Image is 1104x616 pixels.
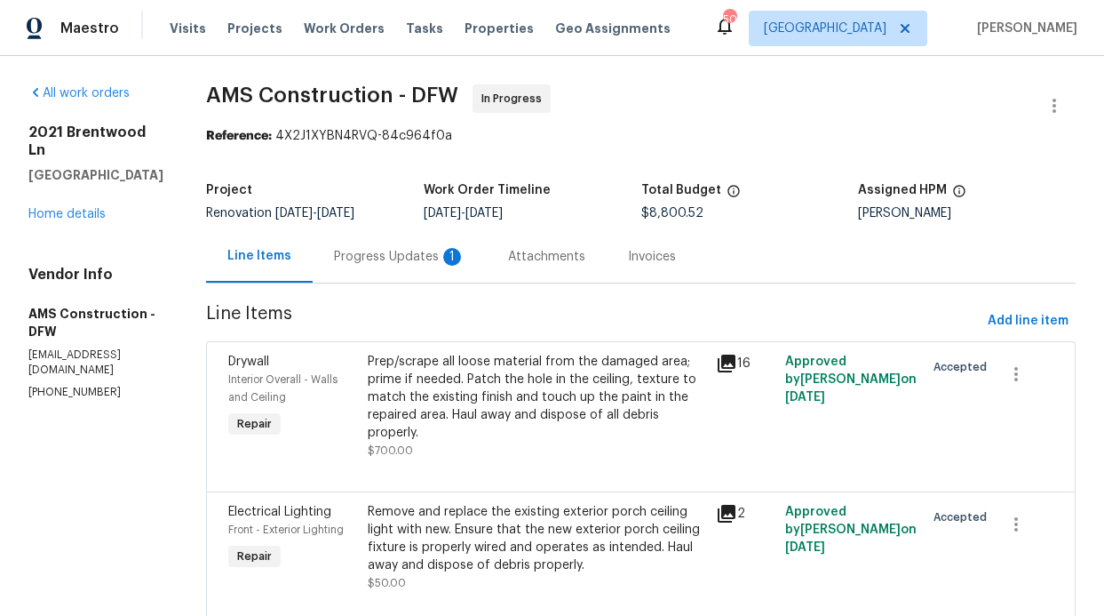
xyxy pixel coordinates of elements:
h2: 2021 Brentwood Ln [28,124,163,159]
span: [DATE] [785,541,825,554]
span: - [275,207,354,220]
div: 4X2J1XYBN4RVQ-84c964f0a [206,127,1076,145]
div: 2 [716,503,774,524]
span: Drywall [228,356,269,368]
span: Approved by [PERSON_NAME] on [785,506,917,554]
span: The total cost of line items that have been proposed by Opendoor. This sum includes line items th... [727,184,741,207]
span: Properties [465,20,534,37]
span: Geo Assignments [555,20,671,37]
span: Maestro [60,20,119,37]
div: 1 [443,248,461,266]
span: Projects [227,20,282,37]
span: In Progress [481,90,549,108]
span: $8,800.52 [641,207,703,220]
span: Renovation [206,207,354,220]
span: [GEOGRAPHIC_DATA] [764,20,886,37]
span: [PERSON_NAME] [970,20,1077,37]
span: Approved by [PERSON_NAME] on [785,356,917,404]
div: Line Items [227,247,291,265]
span: $50.00 [368,578,406,588]
div: Remove and replace the existing exterior porch ceiling light with new. Ensure that the new exteri... [368,503,705,574]
span: - [424,207,503,220]
h5: Project [206,184,252,196]
div: Prep/scrape all loose material from the damaged area; prime if needed. Patch the hole in the ceil... [368,353,705,442]
span: [DATE] [785,391,825,404]
span: Visits [170,20,206,37]
div: [PERSON_NAME] [858,207,1076,220]
b: Reference: [206,130,272,142]
span: Accepted [933,508,994,526]
span: Accepted [933,358,994,376]
h4: Vendor Info [28,266,163,284]
span: The hpm assigned to this work order. [952,184,966,207]
button: Add line item [981,305,1076,338]
div: Progress Updates [334,248,465,266]
h5: Work Order Timeline [424,184,551,196]
span: Line Items [206,305,981,338]
span: [DATE] [424,207,461,220]
div: Invoices [628,248,676,266]
h5: Total Budget [641,184,721,196]
span: [DATE] [317,207,354,220]
span: Interior Overall - Walls and Ceiling [228,374,338,403]
p: [EMAIL_ADDRESS][DOMAIN_NAME] [28,348,163,378]
span: [DATE] [465,207,503,220]
span: $700.00 [368,445,413,456]
h5: Assigned HPM [858,184,947,196]
div: Attachments [508,248,585,266]
span: Add line item [988,310,1068,332]
span: Electrical Lighting [228,506,331,518]
span: Tasks [406,22,443,35]
span: Work Orders [304,20,385,37]
span: Repair [230,415,279,433]
span: [DATE] [275,207,313,220]
span: Front - Exterior Lighting [228,524,344,535]
div: 16 [716,353,774,374]
p: [PHONE_NUMBER] [28,385,163,400]
span: AMS Construction - DFW [206,84,458,106]
h5: AMS Construction - DFW [28,305,163,340]
div: 50 [723,11,735,28]
h5: [GEOGRAPHIC_DATA] [28,166,163,184]
a: Home details [28,208,106,220]
a: All work orders [28,87,130,100]
span: Repair [230,548,279,565]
